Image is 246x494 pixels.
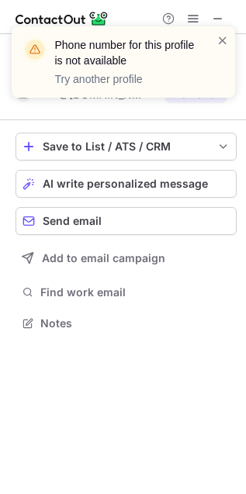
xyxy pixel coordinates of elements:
button: save-profile-one-click [16,133,237,161]
span: Notes [40,316,230,330]
button: Add to email campaign [16,244,237,272]
span: Find work email [40,285,230,299]
header: Phone number for this profile is not available [55,37,198,68]
button: Notes [16,313,237,334]
img: warning [23,37,47,62]
span: AI write personalized message [43,178,208,190]
button: Find work email [16,282,237,303]
div: Save to List / ATS / CRM [43,140,210,153]
img: ContactOut v5.3.10 [16,9,109,28]
span: Send email [43,215,102,227]
span: Add to email campaign [42,252,165,264]
button: AI write personalized message [16,170,237,198]
button: Send email [16,207,237,235]
p: Try another profile [55,71,198,87]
